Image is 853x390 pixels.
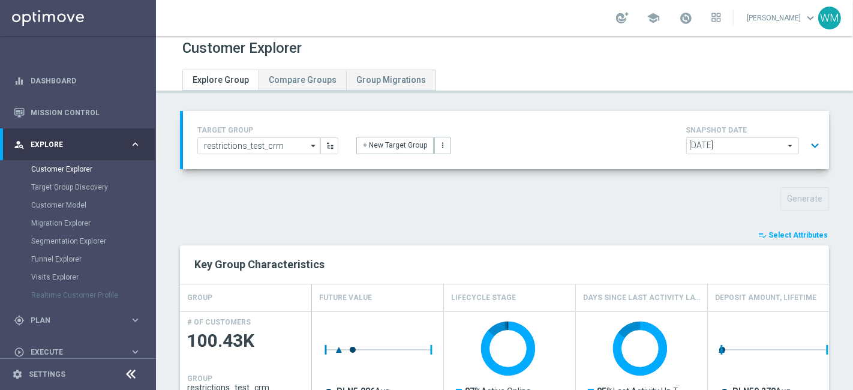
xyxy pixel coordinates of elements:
[31,141,130,148] span: Explore
[31,349,130,356] span: Execute
[187,329,305,353] span: 100.43K
[31,178,155,196] div: Target Group Discovery
[13,140,142,149] button: person_search Explore keyboard_arrow_right
[31,250,155,268] div: Funnel Explorer
[193,75,249,85] span: Explore Group
[12,369,23,380] i: settings
[31,65,141,97] a: Dashboard
[757,229,829,242] button: playlist_add_check Select Attributes
[14,139,25,150] i: person_search
[182,40,302,57] h1: Customer Explorer
[14,139,130,150] div: Explore
[356,75,426,85] span: Group Migrations
[768,231,828,239] span: Select Attributes
[197,126,338,134] h4: TARGET GROUP
[14,315,25,326] i: gps_fixed
[31,196,155,214] div: Customer Model
[806,134,824,157] button: expand_more
[356,137,434,154] button: + New Target Group
[182,70,436,91] ul: Tabs
[715,287,816,308] h4: Deposit Amount, Lifetime
[13,316,142,325] button: gps_fixed Plan keyboard_arrow_right
[14,76,25,86] i: equalizer
[434,137,451,154] button: more_vert
[31,286,155,304] div: Realtime Customer Profile
[746,9,818,27] a: [PERSON_NAME]keyboard_arrow_down
[31,164,125,174] a: Customer Explorer
[187,318,251,326] h4: # OF CUSTOMERS
[130,346,141,358] i: keyboard_arrow_right
[31,200,125,210] a: Customer Model
[14,347,25,358] i: play_circle_outline
[31,218,125,228] a: Migration Explorer
[31,214,155,232] div: Migration Explorer
[31,97,141,128] a: Mission Control
[438,141,447,149] i: more_vert
[130,139,141,150] i: keyboard_arrow_right
[31,232,155,250] div: Segmentation Explorer
[187,374,212,383] h4: GROUP
[13,347,142,357] button: play_circle_outline Execute keyboard_arrow_right
[29,371,65,378] a: Settings
[197,123,815,157] div: TARGET GROUP arrow_drop_down + New Target Group more_vert SNAPSHOT DATE arrow_drop_down expand_more
[31,272,125,282] a: Visits Explorer
[197,137,320,154] input: Select Existing or Create New
[780,187,829,211] button: Generate
[758,231,767,239] i: playlist_add_check
[31,317,130,324] span: Plan
[451,287,516,308] h4: Lifecycle Stage
[686,126,824,134] h4: SNAPSHOT DATE
[194,257,815,272] h2: Key Group Characteristics
[31,182,125,192] a: Target Group Discovery
[13,76,142,86] button: equalizer Dashboard
[31,254,125,264] a: Funnel Explorer
[818,7,841,29] div: WM
[130,314,141,326] i: keyboard_arrow_right
[31,160,155,178] div: Customer Explorer
[14,97,141,128] div: Mission Control
[647,11,660,25] span: school
[187,287,212,308] h4: GROUP
[269,75,337,85] span: Compare Groups
[13,108,142,118] button: Mission Control
[31,236,125,246] a: Segmentation Explorer
[31,268,155,286] div: Visits Explorer
[14,347,130,358] div: Execute
[14,315,130,326] div: Plan
[583,287,700,308] h4: Days Since Last Activity Layer, Non Depositor
[14,65,141,97] div: Dashboard
[308,138,320,154] i: arrow_drop_down
[804,11,817,25] span: keyboard_arrow_down
[319,287,372,308] h4: Future Value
